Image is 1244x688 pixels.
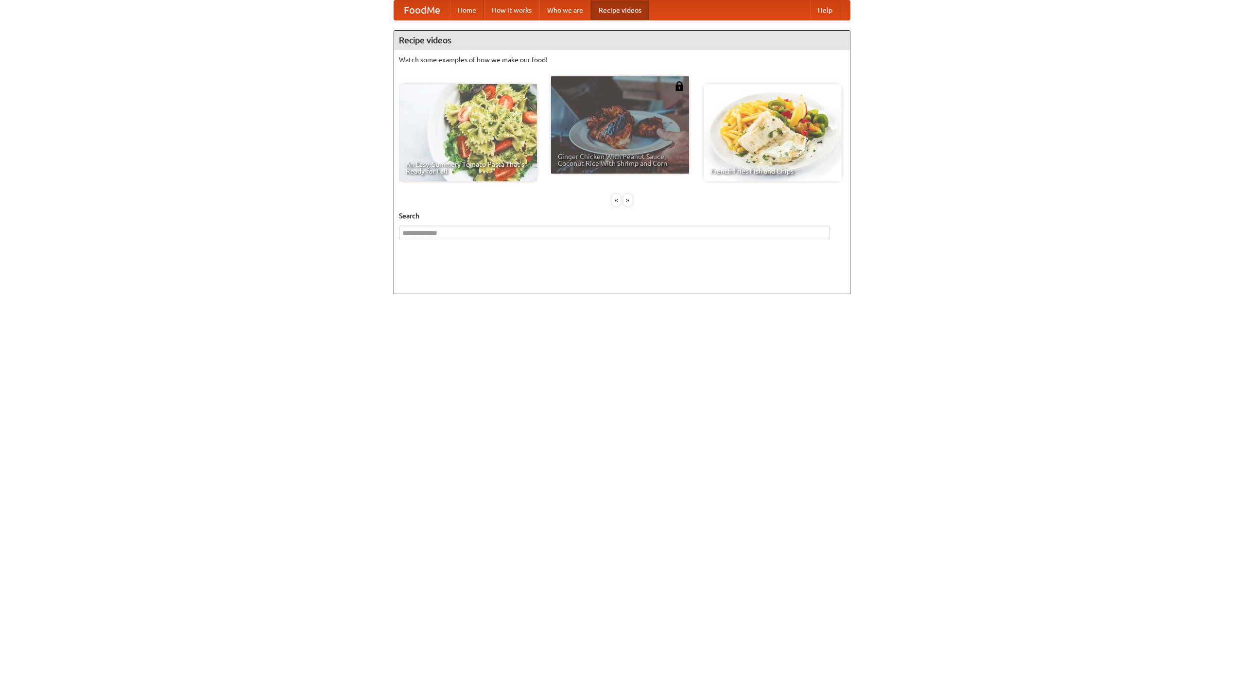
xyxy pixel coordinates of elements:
[612,194,621,206] div: «
[810,0,840,20] a: Help
[394,31,850,50] h4: Recipe videos
[394,0,450,20] a: FoodMe
[399,211,845,221] h5: Search
[399,55,845,65] p: Watch some examples of how we make our food!
[710,168,835,175] span: French Fries Fish and Chips
[450,0,484,20] a: Home
[539,0,591,20] a: Who we are
[406,161,530,175] span: An Easy, Summery Tomato Pasta That's Ready for Fall
[484,0,539,20] a: How it works
[623,194,632,206] div: »
[399,84,537,181] a: An Easy, Summery Tomato Pasta That's Ready for Fall
[704,84,842,181] a: French Fries Fish and Chips
[674,81,684,91] img: 483408.png
[591,0,649,20] a: Recipe videos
